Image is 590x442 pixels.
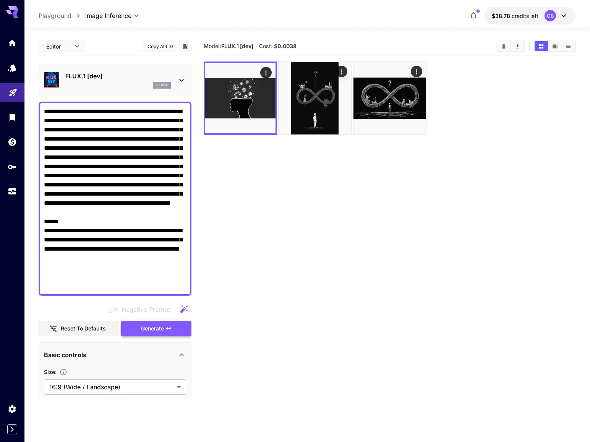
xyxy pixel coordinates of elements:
[44,369,57,375] span: Size :
[39,11,85,20] nav: breadcrumb
[39,321,118,337] button: Reset to defaults
[497,41,511,51] button: Clear All
[484,7,576,24] button: $38.7782CB
[259,43,297,49] span: Cost: $
[545,10,556,21] div: CB
[205,63,276,133] img: 9k=
[46,42,70,50] span: Editor
[65,71,171,81] p: FLUX.1 [dev]
[39,11,71,20] a: Playground
[85,11,131,20] span: Image Inference
[8,85,18,95] div: Playground
[8,112,17,122] div: Library
[496,40,525,52] div: Clear AllDownload All
[535,41,548,51] button: Show media in grid view
[122,305,170,314] span: Negative Prompt
[49,382,174,392] span: 16:9 (Wide / Landscape)
[492,13,512,19] span: $38.78
[7,424,17,434] button: Expand sidebar
[511,41,524,51] button: Download All
[57,368,70,376] button: Adjust the dimensions of the generated image by specifying its width and height in pixels, or sel...
[8,63,17,73] div: Models
[156,83,169,88] p: flux1d
[548,41,562,51] button: Show media in video view
[353,62,426,134] img: 2Q==
[8,162,17,172] div: API Keys
[204,43,253,49] span: Model:
[279,62,351,134] img: Z
[8,404,17,414] div: Settings
[336,66,348,77] div: Actions
[44,350,86,359] p: Basic controls
[143,41,177,52] button: Copy AIR ID
[141,324,164,334] span: Generate
[8,137,17,147] div: Wallet
[411,66,422,77] div: Actions
[562,41,575,51] button: Show media in list view
[492,12,538,20] div: $38.7782
[8,38,17,48] div: Home
[121,321,191,337] button: Generate
[182,42,189,51] button: Add to library
[255,42,257,51] p: ·
[106,304,176,314] span: Negative prompts are not compatible with the selected model.
[260,67,272,78] div: Actions
[221,43,253,49] b: FLUX.1 [dev]
[534,40,576,52] div: Show media in grid viewShow media in video viewShow media in list view
[44,68,186,92] div: FLUX.1 [dev]flux1d
[277,43,297,49] b: 0.0038
[512,13,538,19] span: credits left
[8,187,17,196] div: Usage
[44,346,186,364] div: Basic controls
